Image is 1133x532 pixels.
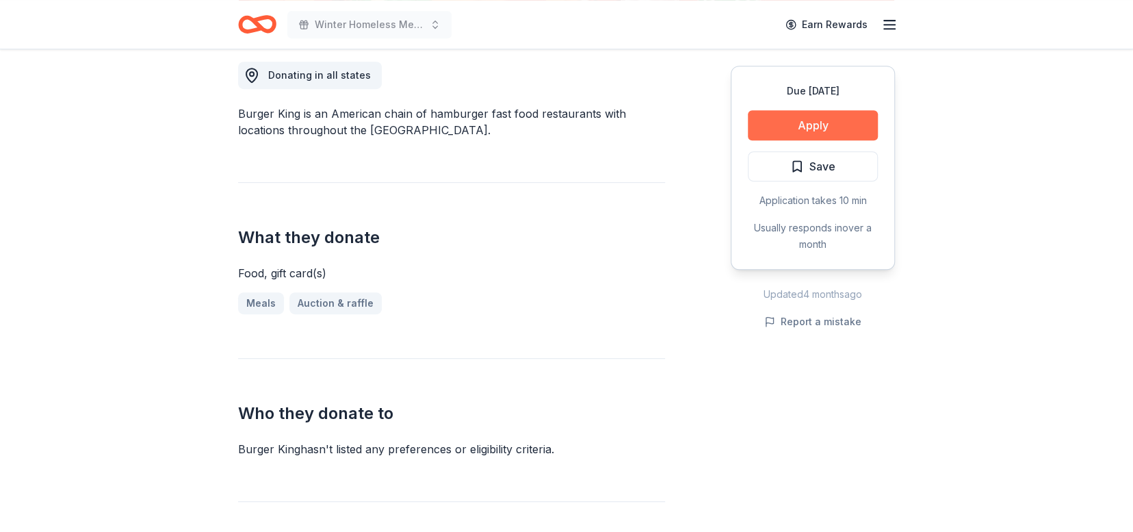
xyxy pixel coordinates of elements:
[809,157,835,175] span: Save
[748,110,878,140] button: Apply
[731,286,895,303] div: Updated 4 months ago
[777,12,876,37] a: Earn Rewards
[238,403,665,425] h2: Who they donate to
[268,69,371,81] span: Donating in all states
[238,227,665,249] h2: What they donate
[238,441,665,457] div: Burger King hasn ' t listed any preferences or eligibility criteria.
[287,11,452,38] button: Winter Homeless Meal Feast
[238,265,665,281] div: Food, gift card(s)
[315,16,424,33] span: Winter Homeless Meal Feast
[748,220,878,253] div: Usually responds in over a month
[748,83,878,99] div: Due [DATE]
[238,105,665,138] div: Burger King is an American chain of hamburger fast food restaurants with locations throughout the...
[289,292,382,314] a: Auction & raffle
[748,151,878,181] button: Save
[238,8,276,40] a: Home
[238,292,284,314] a: Meals
[748,192,878,209] div: Application takes 10 min
[764,314,861,330] button: Report a mistake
